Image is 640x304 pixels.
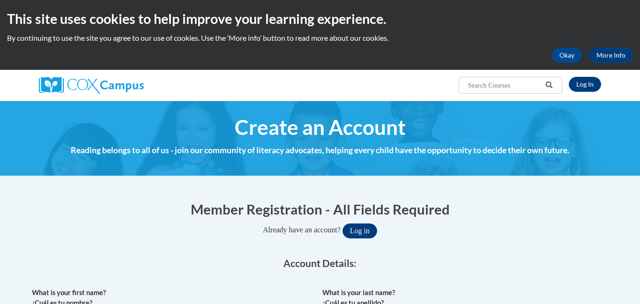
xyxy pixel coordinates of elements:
[32,144,608,156] h4: Reading belongs to all of us - join our community of literacy advocates, helping every child have...
[235,115,406,140] span: Create an Account
[467,80,542,91] input: Search Courses
[589,48,633,63] a: More Info
[32,200,608,219] h1: Member Registration - All Fields Required
[542,80,556,91] button: Search
[552,48,582,63] button: Okay
[263,226,341,234] span: Already have an account?
[7,9,633,28] h2: This site uses cookies to help improve your learning experience.
[342,223,377,238] button: Log in
[283,257,357,269] span: Account Details:
[7,33,633,43] p: By continuing to use the site you agree to our use of cookies. Use the ‘More info’ button to read...
[39,77,144,94] img: Cox Campus
[569,77,601,92] a: Log In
